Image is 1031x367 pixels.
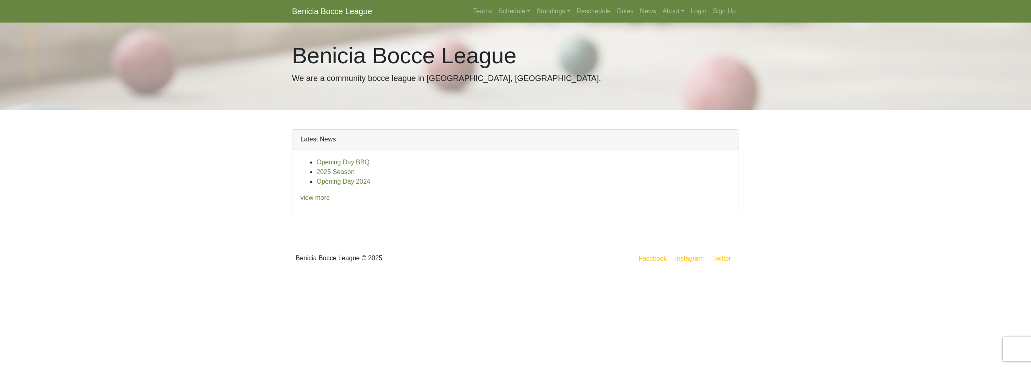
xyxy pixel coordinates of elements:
[317,168,354,175] a: 2025 Season
[292,3,372,19] a: Benicia Bocce League
[292,42,739,69] h1: Benicia Bocce League
[533,3,573,19] a: Standings
[470,3,495,19] a: Teams
[300,194,330,201] a: view more
[317,178,370,185] a: Opening Day 2024
[710,253,737,263] a: Twitter
[673,253,705,263] a: Instagram
[659,3,687,19] a: About
[286,244,515,273] div: Benicia Bocce League © 2025
[637,253,669,263] a: Facebook
[495,3,534,19] a: Schedule
[614,3,637,19] a: Rules
[292,130,739,149] div: Latest News
[317,159,370,166] a: Opening Day BBQ
[687,3,710,19] a: Login
[573,3,614,19] a: Reschedule
[637,3,659,19] a: News
[710,3,739,19] a: Sign Up
[292,72,739,84] p: We are a community bocce league in [GEOGRAPHIC_DATA], [GEOGRAPHIC_DATA].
